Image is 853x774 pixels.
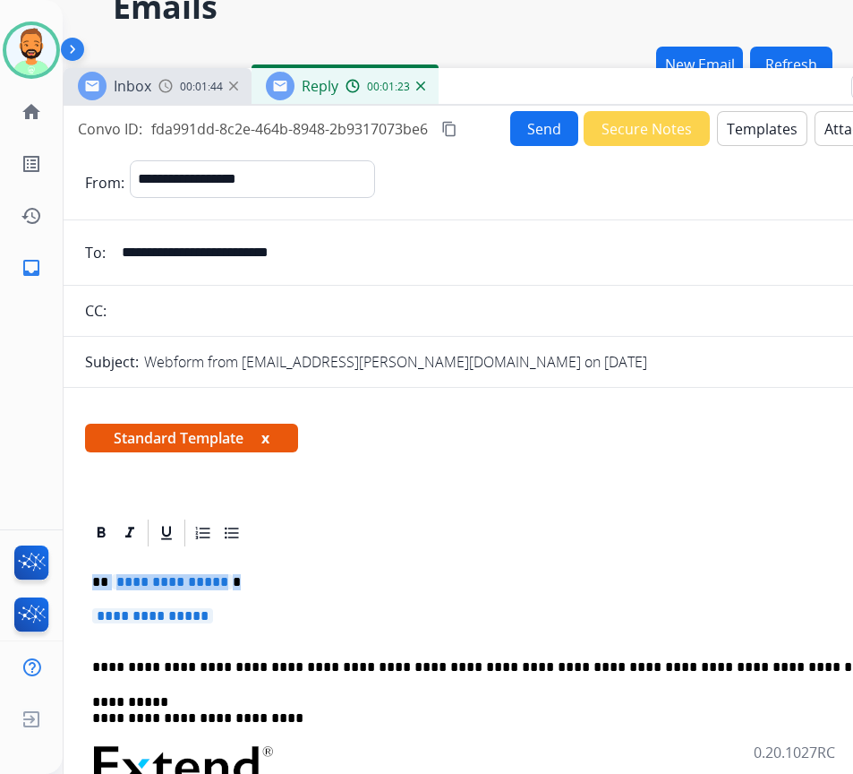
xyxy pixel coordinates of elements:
div: Ordered List [190,520,217,546]
button: Templates [717,111,807,146]
mat-icon: inbox [21,257,42,279]
span: fda991dd-8c2e-464b-8948-2b9317073be6 [151,119,428,139]
p: 0.20.1027RC [754,742,835,763]
span: 00:01:23 [367,80,410,94]
p: Webform from [EMAIL_ADDRESS][PERSON_NAME][DOMAIN_NAME] on [DATE] [144,351,647,373]
img: avatar [6,25,56,75]
button: New Email [656,47,743,82]
span: Standard Template [85,424,298,452]
p: CC: [85,300,107,322]
button: Send [510,111,578,146]
button: Secure Notes [584,111,710,146]
p: Subject: [85,351,139,373]
div: Bullet List [218,520,245,546]
p: Convo ID: [78,118,142,140]
span: Reply [302,76,338,96]
div: Underline [153,520,180,546]
button: x [261,427,269,449]
p: From: [85,172,124,193]
span: Inbox [114,76,151,96]
span: 00:01:44 [180,80,223,94]
mat-icon: content_copy [441,121,457,137]
mat-icon: history [21,205,42,227]
div: Bold [88,520,115,546]
button: Refresh [750,47,832,82]
p: To: [85,242,106,263]
mat-icon: list_alt [21,153,42,175]
mat-icon: home [21,101,42,123]
div: Italic [116,520,143,546]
